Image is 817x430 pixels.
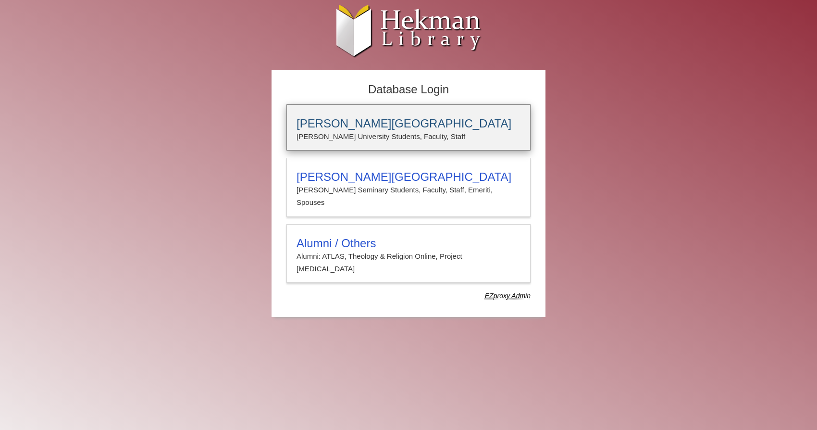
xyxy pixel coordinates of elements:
summary: Alumni / OthersAlumni: ATLAS, Theology & Religion Online, Project [MEDICAL_DATA] [297,237,520,276]
a: [PERSON_NAME][GEOGRAPHIC_DATA][PERSON_NAME] University Students, Faculty, Staff [286,104,531,151]
h3: [PERSON_NAME][GEOGRAPHIC_DATA] [297,117,520,130]
p: Alumni: ATLAS, Theology & Religion Online, Project [MEDICAL_DATA] [297,250,520,276]
a: [PERSON_NAME][GEOGRAPHIC_DATA][PERSON_NAME] Seminary Students, Faculty, Staff, Emeriti, Spouses [286,158,531,217]
h2: Database Login [282,80,535,100]
p: [PERSON_NAME] University Students, Faculty, Staff [297,130,520,143]
dfn: Use Alumni login [485,292,531,300]
p: [PERSON_NAME] Seminary Students, Faculty, Staff, Emeriti, Spouses [297,184,520,209]
h3: Alumni / Others [297,237,520,250]
h3: [PERSON_NAME][GEOGRAPHIC_DATA] [297,170,520,184]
